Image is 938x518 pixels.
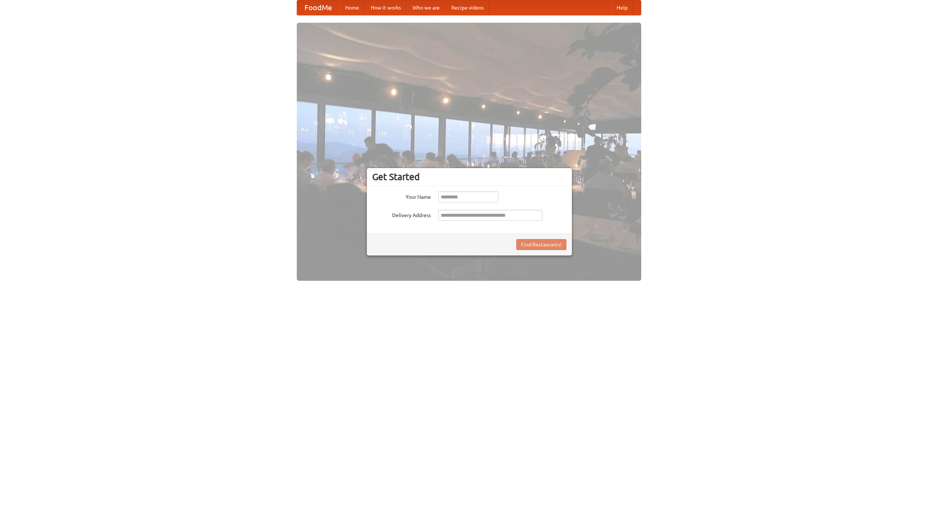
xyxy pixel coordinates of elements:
a: Help [611,0,634,15]
label: Delivery Address [372,210,431,219]
a: FoodMe [297,0,339,15]
h3: Get Started [372,171,566,182]
a: Recipe videos [446,0,490,15]
a: Home [339,0,365,15]
label: Your Name [372,191,431,201]
a: Who we are [407,0,446,15]
button: Find Restaurants! [516,239,566,250]
a: How it works [365,0,407,15]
